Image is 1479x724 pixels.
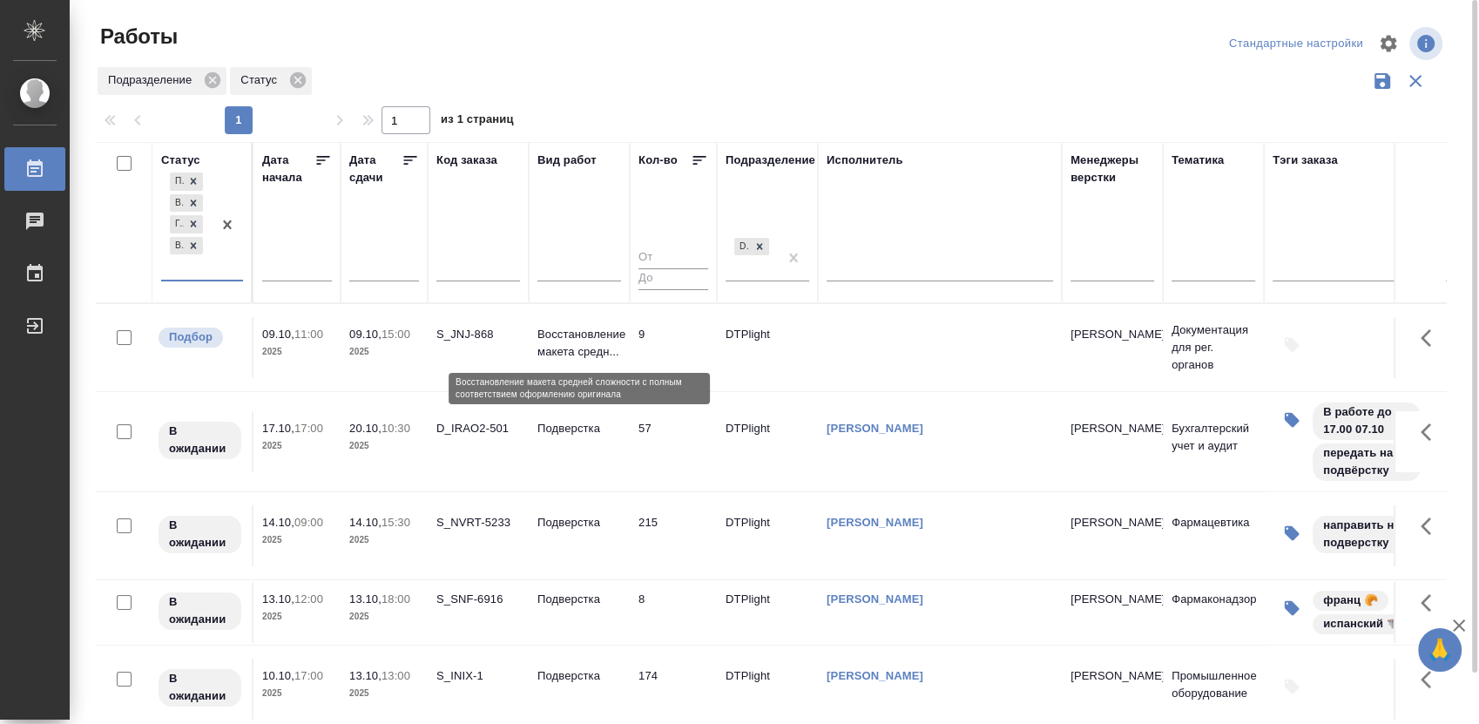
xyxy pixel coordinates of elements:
button: Добавить тэги [1273,326,1311,364]
p: 10.10, [262,669,294,682]
td: DTPlight [717,582,818,643]
td: DTPlight [717,317,818,378]
p: В ожидании [169,593,231,628]
div: Статус [230,67,312,95]
div: Дата сдачи [349,152,402,186]
span: Посмотреть информацию [1409,27,1446,60]
p: 18:00 [382,592,410,606]
p: Подверстка [537,514,621,531]
td: DTPlight [717,411,818,472]
p: В ожидании [169,517,231,551]
input: До [638,268,708,290]
div: Подбор, В ожидании, Готов к работе, В работе [168,235,205,257]
span: Настроить таблицу [1368,23,1409,64]
p: 2025 [349,437,419,455]
button: 🙏 [1418,628,1462,672]
p: испанский 🐃 [1323,615,1401,633]
p: 13.10, [349,592,382,606]
p: Подразделение [108,71,198,89]
a: [PERSON_NAME] [827,592,923,606]
div: франц 🥐, испанский 🐃, уточняю вопрос, проверка?, направить на подверстку, 13.10 в 12 [1311,589,1464,636]
p: Подбор [169,328,213,346]
button: Здесь прячутся важные кнопки [1410,411,1452,453]
p: 14.10, [349,516,382,529]
p: Подверстка [537,591,621,608]
p: Документация для рег. органов [1172,321,1255,374]
p: Статус [240,71,283,89]
div: В ожидании [170,194,184,213]
td: DTPlight [717,659,818,720]
p: 2025 [349,608,419,626]
button: Здесь прячутся важные кнопки [1410,317,1452,359]
div: S_NVRT-5233 [436,514,520,531]
p: франц 🥐 [1323,592,1378,609]
div: Исполнитель назначен, приступать к работе пока рано [157,514,243,555]
p: 13.10, [262,592,294,606]
span: 🙏 [1425,632,1455,668]
p: 13.10, [349,669,382,682]
button: Здесь прячутся важные кнопки [1410,582,1452,624]
div: Код заказа [436,152,497,169]
button: Здесь прячутся важные кнопки [1410,659,1452,700]
td: 215 [630,505,717,566]
p: 2025 [262,531,332,549]
div: Дата начала [262,152,314,186]
p: 12:00 [294,592,323,606]
div: S_SNF-6916 [436,591,520,608]
a: [PERSON_NAME] [827,516,923,529]
p: 14.10, [262,516,294,529]
div: Исполнитель назначен, приступать к работе пока рано [157,420,243,461]
div: Подбор, В ожидании, Готов к работе, В работе [168,193,205,214]
a: [PERSON_NAME] [827,422,923,435]
p: 11:00 [294,328,323,341]
div: Исполнитель назначен, приступать к работе пока рано [157,591,243,632]
p: 17:00 [294,422,323,435]
button: Изменить тэги [1273,401,1311,439]
div: Кол-во [638,152,678,169]
p: 2025 [349,531,419,549]
button: Сбросить фильтры [1399,64,1432,98]
p: Бухгалтерский учет и аудит [1172,420,1255,455]
div: split button [1225,30,1368,58]
input: От [638,247,708,269]
div: Вид работ [537,152,597,169]
p: 17:00 [294,669,323,682]
div: Тематика [1172,152,1224,169]
p: 2025 [262,685,332,702]
p: 13:00 [382,669,410,682]
p: 2025 [262,343,332,361]
p: Подверстка [537,667,621,685]
div: Подбор, В ожидании, Готов к работе, В работе [168,171,205,193]
p: 09.10, [262,328,294,341]
div: Исполнитель назначен, приступать к работе пока рано [157,667,243,708]
td: 174 [630,659,717,720]
p: 20.10, [349,422,382,435]
p: Восстановление макета средн... [537,326,621,361]
p: направить на подверстку [1323,517,1410,551]
span: Работы [96,23,178,51]
div: DTPlight [734,238,750,256]
p: [PERSON_NAME] [1070,420,1154,437]
p: [PERSON_NAME] [1070,326,1154,343]
div: Подразделение [98,67,226,95]
div: направить на подверстку [1311,514,1422,555]
p: В ожидании [169,423,231,457]
p: [PERSON_NAME] [1070,667,1154,685]
div: Исполнитель [827,152,903,169]
a: [PERSON_NAME] [827,669,923,682]
button: Изменить тэги [1273,589,1311,627]
p: 09.10, [349,328,382,341]
div: Подразделение [726,152,815,169]
button: Добавить тэги [1273,667,1311,706]
div: Подбор [170,173,184,191]
div: Подбор, В ожидании, Готов к работе, В работе [168,213,205,235]
div: В работе до 17.00 07.10, передать на подвёрстку [1311,401,1464,483]
p: передать на подвёрстку [1323,444,1410,479]
div: S_INIX-1 [436,667,520,685]
div: Готов к работе [170,215,184,233]
td: 57 [630,411,717,472]
p: 15:00 [382,328,410,341]
p: Подверстка [537,420,621,437]
p: 2025 [262,608,332,626]
div: S_JNJ-868 [436,326,520,343]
